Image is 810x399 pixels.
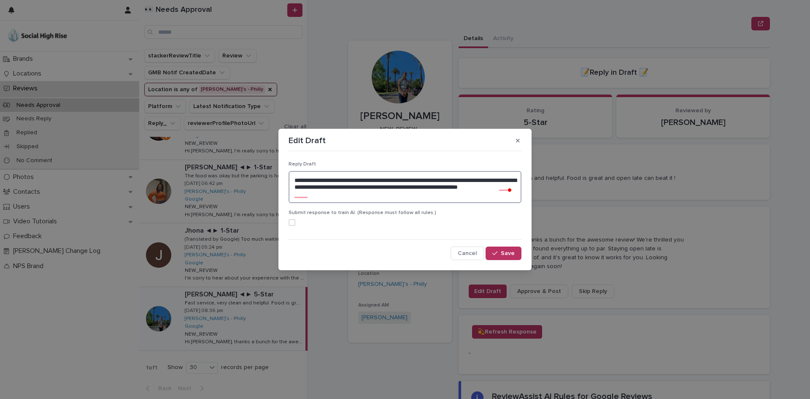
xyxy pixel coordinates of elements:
span: Submit response to train AI. (Response must follow all rules.) [289,210,436,215]
textarea: To enrich screen reader interactions, please activate Accessibility in Grammarly extension settings [289,171,521,203]
span: Reply Draft [289,162,316,167]
button: Save [486,247,521,260]
span: Save [501,250,515,256]
button: Cancel [451,247,484,260]
p: Edit Draft [289,136,326,146]
span: Cancel [458,250,477,256]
